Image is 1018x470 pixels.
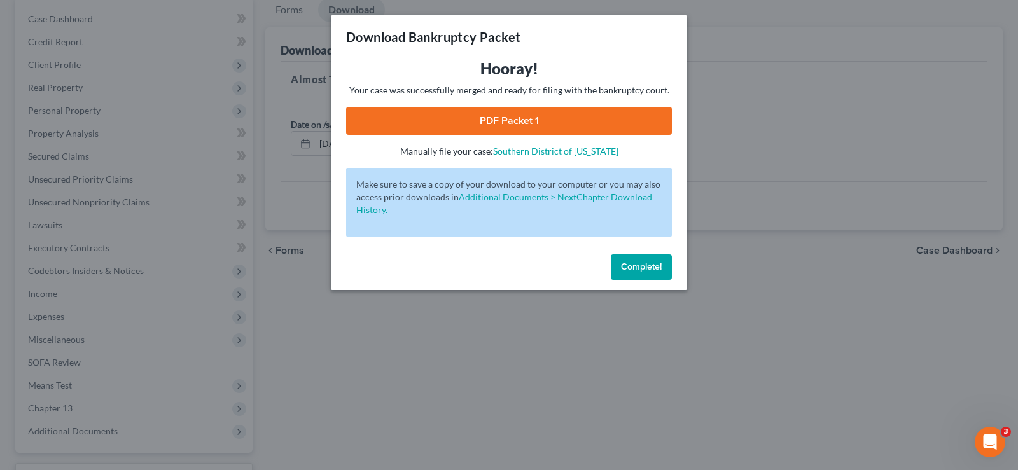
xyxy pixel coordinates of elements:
[346,107,672,135] a: PDF Packet 1
[356,191,652,215] a: Additional Documents > NextChapter Download History.
[346,59,672,79] h3: Hooray!
[346,28,520,46] h3: Download Bankruptcy Packet
[346,84,672,97] p: Your case was successfully merged and ready for filing with the bankruptcy court.
[346,145,672,158] p: Manually file your case:
[975,427,1005,457] iframe: Intercom live chat
[1001,427,1011,437] span: 3
[611,254,672,280] button: Complete!
[356,178,662,216] p: Make sure to save a copy of your download to your computer or you may also access prior downloads in
[621,261,662,272] span: Complete!
[493,146,618,156] a: Southern District of [US_STATE]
